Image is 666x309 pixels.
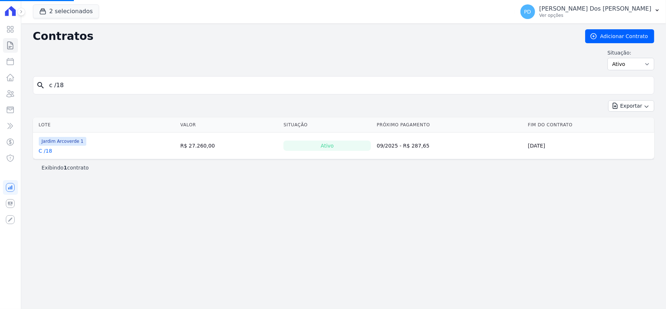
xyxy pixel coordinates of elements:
[42,164,89,171] p: Exibindo contrato
[377,143,429,149] a: 09/2025 - R$ 287,65
[39,147,52,154] a: C /18
[33,30,573,43] h2: Contratos
[45,78,651,93] input: Buscar por nome do lote
[525,118,654,133] th: Fim do Contrato
[177,133,281,159] td: R$ 27.260,00
[524,9,531,14] span: PD
[585,29,654,43] a: Adicionar Contrato
[283,141,371,151] div: Ativo
[177,118,281,133] th: Valor
[374,118,525,133] th: Próximo Pagamento
[36,81,45,90] i: search
[39,137,87,146] span: Jardim Arcoverde 1
[64,165,67,171] b: 1
[515,1,666,22] button: PD [PERSON_NAME] Dos [PERSON_NAME] Ver opções
[539,5,651,12] p: [PERSON_NAME] Dos [PERSON_NAME]
[539,12,651,18] p: Ver opções
[33,4,99,18] button: 2 selecionados
[525,133,654,159] td: [DATE]
[33,118,177,133] th: Lote
[608,100,654,112] button: Exportar
[607,49,654,56] label: Situação:
[281,118,374,133] th: Situação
